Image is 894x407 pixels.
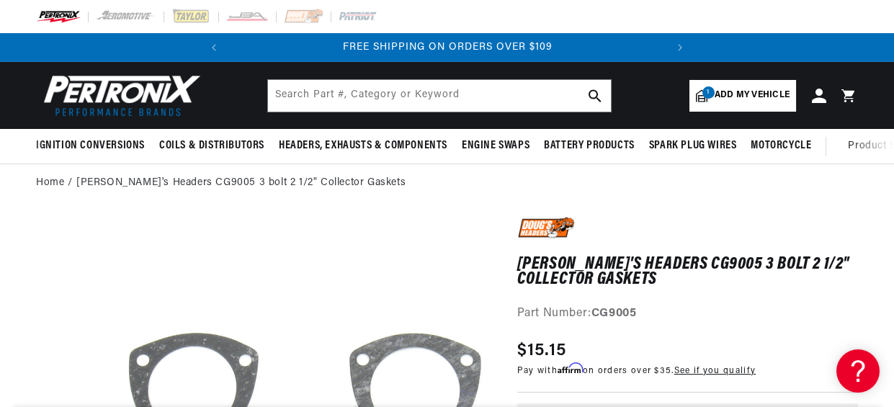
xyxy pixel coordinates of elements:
strong: CG9005 [591,308,637,319]
a: See if you qualify - Learn more about Affirm Financing (opens in modal) [674,367,756,375]
button: Translation missing: en.sections.announcements.previous_announcement [200,33,228,62]
summary: Coils & Distributors [152,129,272,163]
img: Pertronix [36,71,202,120]
span: Coils & Distributors [159,138,264,153]
span: FREE SHIPPING ON ORDERS OVER $109 [343,42,553,53]
summary: Headers, Exhausts & Components [272,129,455,163]
nav: breadcrumbs [36,175,858,191]
summary: Spark Plug Wires [642,129,744,163]
p: Pay with on orders over $35. [517,364,756,377]
h1: [PERSON_NAME]'s Headers CG9005 3 bolt 2 1/2" Collector Gaskets [517,257,858,287]
summary: Engine Swaps [455,129,537,163]
summary: Ignition Conversions [36,129,152,163]
a: Home [36,175,64,191]
input: Search Part #, Category or Keyword [268,80,611,112]
span: Ignition Conversions [36,138,145,153]
span: Battery Products [544,138,635,153]
span: Spark Plug Wires [649,138,737,153]
div: Announcement [229,40,666,55]
span: 1 [702,86,715,99]
summary: Battery Products [537,129,642,163]
button: Translation missing: en.sections.announcements.next_announcement [666,33,694,62]
span: Engine Swaps [462,138,529,153]
span: $15.15 [517,338,567,364]
summary: Motorcycle [743,129,818,163]
span: Motorcycle [751,138,811,153]
span: Add my vehicle [715,89,790,102]
div: Part Number: [517,305,858,323]
span: Headers, Exhausts & Components [279,138,447,153]
div: 2 of 2 [229,40,666,55]
span: Affirm [558,363,583,374]
button: search button [579,80,611,112]
a: 1Add my vehicle [689,80,796,112]
a: [PERSON_NAME]'s Headers CG9005 3 bolt 2 1/2" Collector Gaskets [76,175,406,191]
